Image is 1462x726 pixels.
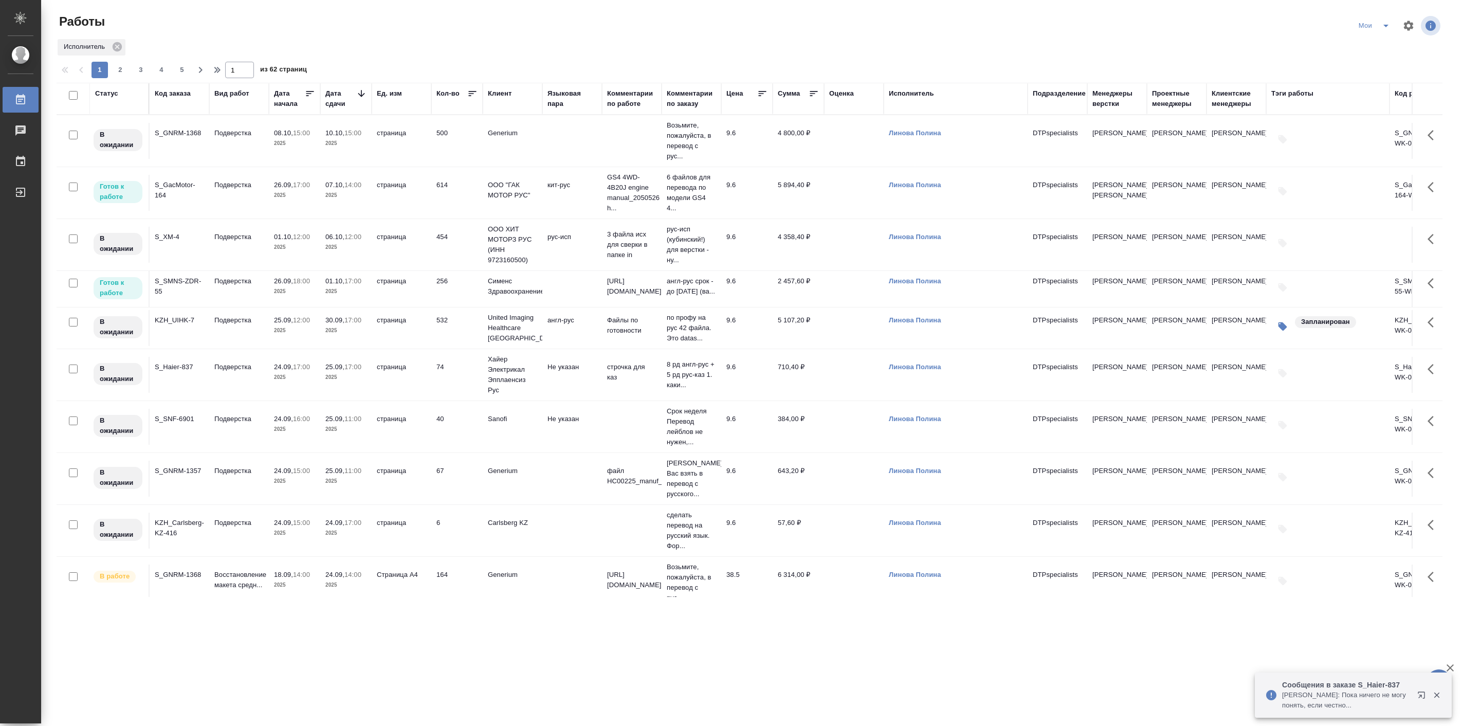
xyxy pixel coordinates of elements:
button: 5 [174,62,190,78]
p: Подверстка [214,414,264,424]
div: S_Haier-837 [155,362,204,372]
div: Комментарии по работе [607,88,656,109]
a: Линова Полина [889,467,941,475]
td: страница [372,175,431,211]
div: Дата сдачи [325,88,356,109]
td: [PERSON_NAME] [1147,310,1207,346]
button: Здесь прячутся важные кнопки [1421,461,1446,485]
a: Линова Полина [889,316,941,324]
button: Здесь прячутся важные кнопки [1421,227,1446,251]
p: Сименс Здравоохранение [488,276,537,297]
p: 15:00 [293,467,310,475]
button: Добавить тэги [1271,362,1294,385]
p: 24.09, [325,519,344,527]
p: 26.09, [274,181,293,189]
div: S_GNRM-1357 [155,466,204,476]
td: [PERSON_NAME] [1147,565,1207,601]
td: [PERSON_NAME] [1147,513,1207,549]
p: В ожидании [100,467,136,488]
td: Не указан [542,409,602,445]
p: 2025 [325,325,367,336]
div: Подразделение [1033,88,1086,99]
td: 9.6 [721,409,773,445]
div: Исполнитель [889,88,934,99]
td: рус-исп [542,227,602,263]
p: 25.09, [274,316,293,324]
div: Исполнитель назначен, приступать к работе пока рано [93,315,143,339]
div: Кол-во [436,88,460,99]
a: Линова Полина [889,277,941,285]
div: Исполнитель может приступить к работе [93,180,143,204]
td: 57,60 ₽ [773,513,824,549]
p: сделать перевод на русский язык. Фор... [667,510,716,551]
button: Добавить тэги [1271,128,1294,151]
div: Сумма [778,88,800,99]
p: 2025 [274,528,315,538]
td: 9.6 [721,227,773,263]
td: Страница А4 [372,565,431,601]
p: 26.09, [274,277,293,285]
td: 9.6 [721,513,773,549]
td: DTPspecialists [1028,310,1087,346]
td: DTPspecialists [1028,513,1087,549]
td: [PERSON_NAME] [1207,357,1266,393]
p: [PERSON_NAME] [1092,232,1142,242]
div: Исполнитель назначен, приступать к работе пока рано [93,362,143,386]
td: DTPspecialists [1028,565,1087,601]
p: ООО "ГАК МОТОР РУС" [488,180,537,201]
p: 8 рд англ-рус + 5 рд рус-каз 1. каки... [667,359,716,390]
div: Комментарии по заказу [667,88,716,109]
p: 2025 [325,476,367,486]
div: Вид работ [214,88,249,99]
span: 5 [174,65,190,75]
p: 18:00 [293,277,310,285]
p: [URL][DOMAIN_NAME].. [607,570,656,590]
p: 24.09, [274,467,293,475]
p: В ожидании [100,233,136,254]
p: Готов к работе [100,181,136,202]
p: рус-исп (кубинский!) для верстки - ну... [667,224,716,265]
p: Подверстка [214,180,264,190]
div: Исполнитель [58,39,125,56]
p: Sanofi [488,414,537,424]
td: DTPspecialists [1028,409,1087,445]
div: S_SNF-6901 [155,414,204,424]
td: 6 [431,513,483,549]
td: [PERSON_NAME] [1207,565,1266,601]
p: 2025 [325,424,367,434]
td: страница [372,409,431,445]
a: Линова Полина [889,571,941,578]
td: [PERSON_NAME] [1207,271,1266,307]
p: [PERSON_NAME] [1092,276,1142,286]
p: 16:00 [293,415,310,423]
p: [PERSON_NAME] [1092,466,1142,476]
p: 2025 [274,424,315,434]
td: S_Haier-837-WK-014 [1390,357,1449,393]
span: 3 [133,65,149,75]
div: Исполнитель назначен, приступать к работе пока рано [93,414,143,438]
p: 17:00 [293,181,310,189]
p: Готов к работе [100,278,136,298]
p: 6 файлов для перевода по модели GS4 4... [667,172,716,213]
p: 2025 [274,190,315,201]
td: S_SNF-6901-WK-014 [1390,409,1449,445]
p: 2025 [274,325,315,336]
a: Линова Полина [889,233,941,241]
td: 9.6 [721,357,773,393]
p: В работе [100,571,130,582]
a: Линова Полина [889,129,941,137]
button: Добавить тэги [1271,570,1294,592]
div: Тэги работы [1271,88,1313,99]
span: 2 [112,65,129,75]
td: [PERSON_NAME] [1207,175,1266,211]
p: 12:00 [344,233,361,241]
div: S_GNRM-1368 [155,128,204,138]
td: [PERSON_NAME] [1147,409,1207,445]
p: 17:00 [293,363,310,371]
p: 17:00 [344,519,361,527]
a: Линова Полина [889,181,941,189]
p: Подверстка [214,466,264,476]
p: United Imaging Healthcare [GEOGRAPHIC_DATA] [488,313,537,343]
td: кит-рус [542,175,602,211]
p: 2025 [274,242,315,252]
